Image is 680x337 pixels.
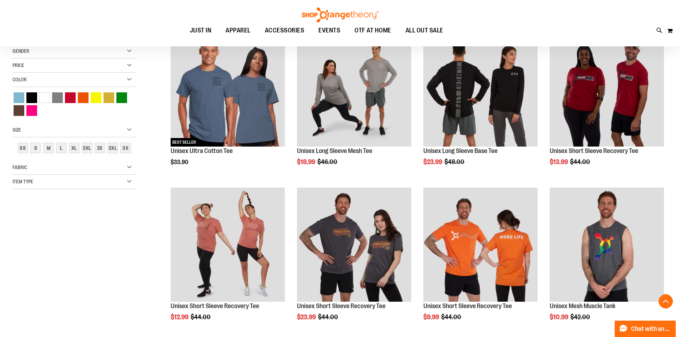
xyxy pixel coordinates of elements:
img: Shop Orangetheory [301,7,379,22]
a: Unisex Mesh Muscle Tank [550,302,615,310]
span: $44.00 [570,158,591,165]
span: Color [12,77,27,82]
a: Unisex Short Sleeve Recovery Tee [171,302,259,310]
span: $44.00 [441,313,462,321]
a: Red [64,91,77,104]
span: Size [12,127,21,133]
a: Product image for Unisex Short Sleeve Recovery Tee [423,188,538,303]
a: Product image for Unisex Mesh Muscle Tank [550,188,664,303]
a: Product image for Unisex Short Sleeve Recovery Tee [297,188,411,303]
span: $12.99 [171,313,190,321]
a: Unisex Short Sleeve Recovery Tee [550,147,638,154]
a: M [42,142,55,154]
div: product [420,29,541,184]
img: Unisex Long Sleeve Mesh Tee primary image [297,32,411,147]
div: 3XL [107,143,118,153]
a: Unisex Short Sleeve Recovery Tee [297,302,386,310]
a: White [38,91,51,104]
span: ACCESSORIES [265,22,304,39]
a: Black [25,91,38,104]
a: Brown [12,104,25,117]
span: $18.99 [297,158,316,165]
button: Chat with an Expert [615,321,676,337]
a: Product image for Unisex Long Sleeve Base Tee [423,32,538,148]
a: Unisex Long Sleeve Base Tee [423,147,498,154]
span: Chat with an Expert [631,326,671,332]
span: OTF AT HOME [354,22,391,39]
span: $48.00 [444,158,465,165]
div: 3X [120,143,131,153]
span: BEST SELLER [171,138,198,147]
span: $23.99 [423,158,443,165]
img: Product image for Unisex Short Sleeve Recovery Tee [297,188,411,302]
img: Unisex Ultra Cotton Tee [171,32,285,147]
span: $44.00 [318,313,339,321]
img: Product image for Unisex SS Recovery Tee [550,32,664,147]
a: Grey [51,91,64,104]
div: S [30,143,41,153]
a: 3X [119,142,132,154]
span: $10.99 [550,313,569,321]
a: Pink [25,104,38,117]
span: Price [12,62,24,68]
span: ALL OUT SALE [406,22,443,39]
a: Product image for Unisex SS Recovery Tee [550,32,664,148]
a: Green [115,91,128,104]
a: 2X [94,142,106,154]
div: M [43,143,54,153]
a: Unisex Ultra Cotton Tee [171,147,233,154]
img: Product image for Unisex Long Sleeve Base Tee [423,32,538,147]
div: 2XL [82,143,92,153]
a: Gold [102,91,115,104]
a: 2XL [81,142,94,154]
span: $44.00 [191,313,212,321]
div: 2X [95,143,105,153]
span: $13.99 [550,158,569,165]
a: XS [16,142,29,154]
a: Unisex Long Sleeve Mesh Tee [297,147,372,154]
div: XL [69,143,80,153]
span: JUST IN [190,22,212,39]
a: Unisex Ultra Cotton TeeNEWBEST SELLER [171,32,285,148]
span: $46.00 [317,158,338,165]
a: Product image for Unisex Short Sleeve Recovery Tee [171,188,285,303]
a: Blue [12,91,25,104]
div: L [56,143,67,153]
a: S [29,142,42,154]
div: product [293,29,415,184]
img: Product image for Unisex Short Sleeve Recovery Tee [423,188,538,302]
div: XS [17,143,28,153]
a: XL [68,142,81,154]
span: Item Type [12,179,33,184]
div: product [546,29,668,184]
a: Yellow [90,91,102,104]
a: L [55,142,68,154]
span: $42.00 [570,313,591,321]
button: Back To Top [659,294,673,308]
img: Product image for Unisex Mesh Muscle Tank [550,188,664,302]
a: Unisex Long Sleeve Mesh Tee primary image [297,32,411,148]
span: $9.99 [423,313,440,321]
span: EVENTS [318,22,340,39]
div: product [167,29,288,184]
a: 3XL [106,142,119,154]
img: Product image for Unisex Short Sleeve Recovery Tee [171,188,285,302]
span: Gender [12,48,29,54]
span: Fabric [12,164,27,170]
span: $33.90 [171,159,189,165]
a: Orange [77,91,90,104]
a: Unisex Short Sleeve Recovery Tee [423,302,512,310]
span: $23.99 [297,313,317,321]
span: APPAREL [226,22,251,39]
